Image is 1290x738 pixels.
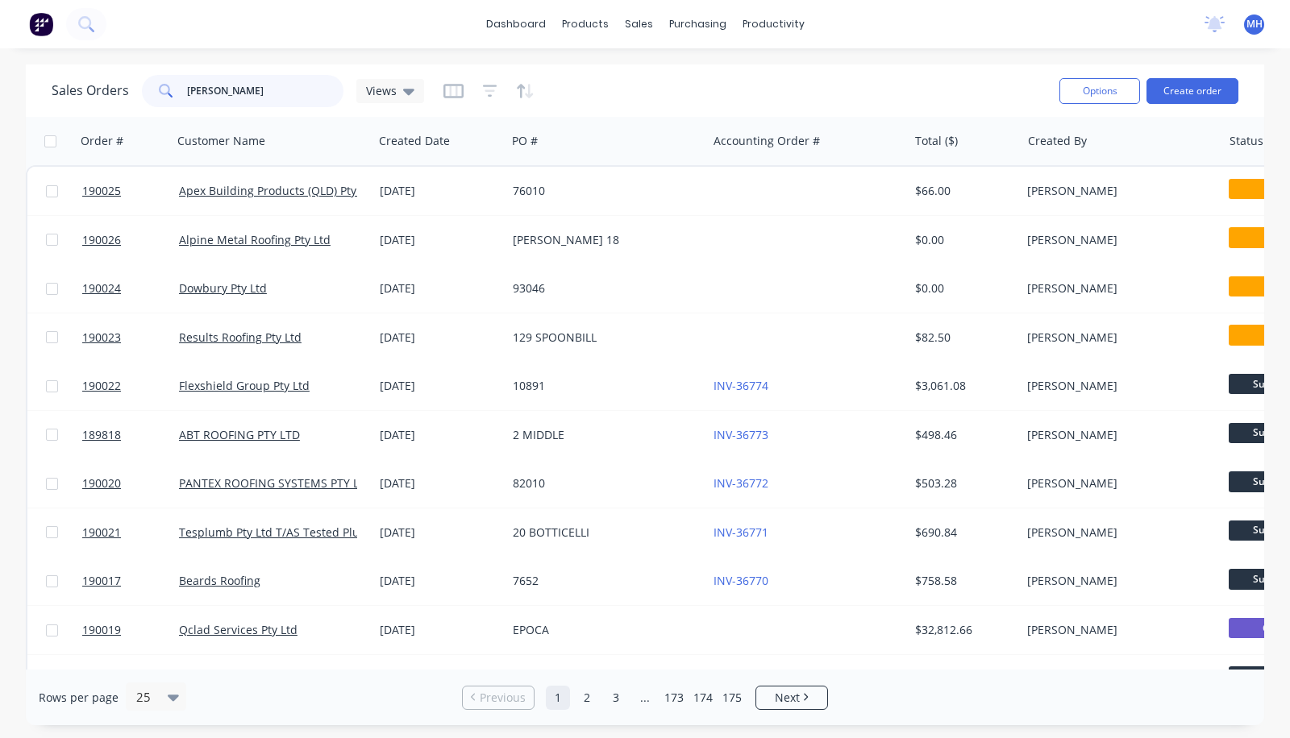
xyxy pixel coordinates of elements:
[380,622,500,638] div: [DATE]
[513,232,692,248] div: [PERSON_NAME] 18
[714,573,768,588] a: INV-36770
[691,686,715,710] a: Page 174
[380,427,500,443] div: [DATE]
[82,655,179,703] a: 190003
[179,622,298,637] a: Qclad Services Pty Ltd
[513,183,692,199] div: 76010
[513,524,692,541] div: 20 BOTTICELLI
[81,133,123,149] div: Order #
[82,508,179,557] a: 190021
[82,524,121,541] span: 190021
[554,12,617,36] div: products
[1246,17,1263,31] span: MH
[512,133,538,149] div: PO #
[617,12,661,36] div: sales
[179,427,300,442] a: ABT ROOFING PTY LTD
[380,330,500,346] div: [DATE]
[1027,378,1206,394] div: [PERSON_NAME]
[82,330,121,346] span: 190023
[456,686,834,710] ul: Pagination
[633,686,657,710] a: Jump forward
[714,524,768,540] a: INV-36771
[915,280,1009,296] div: $0.00
[720,686,744,710] a: Page 175
[915,330,1009,346] div: $82.50
[366,82,397,99] span: Views
[380,573,500,589] div: [DATE]
[915,524,1009,541] div: $690.84
[82,280,121,296] span: 190024
[478,12,554,36] a: dashboard
[1027,622,1206,638] div: [PERSON_NAME]
[177,133,265,149] div: Customer Name
[714,427,768,442] a: INV-36773
[82,475,121,491] span: 190020
[1027,524,1206,541] div: [PERSON_NAME]
[82,573,121,589] span: 190017
[380,378,500,394] div: [DATE]
[463,690,534,706] a: Previous page
[1059,78,1140,104] button: Options
[179,573,260,588] a: Beards Roofing
[52,83,129,98] h1: Sales Orders
[82,362,179,410] a: 190022
[480,690,526,706] span: Previous
[714,133,820,149] div: Accounting Order #
[915,378,1009,394] div: $3,061.08
[82,606,179,654] a: 190019
[915,133,958,149] div: Total ($)
[1027,183,1206,199] div: [PERSON_NAME]
[1027,573,1206,589] div: [PERSON_NAME]
[82,183,121,199] span: 190025
[734,12,813,36] div: productivity
[513,378,692,394] div: 10891
[179,524,394,540] a: Tesplumb Pty Ltd T/AS Tested Plumbing
[513,280,692,296] div: 93046
[604,686,628,710] a: Page 3
[915,475,1009,491] div: $503.28
[1027,232,1206,248] div: [PERSON_NAME]
[1028,133,1087,149] div: Created By
[179,280,267,296] a: Dowbury Pty Ltd
[1146,78,1238,104] button: Create order
[513,622,692,638] div: EPOCA
[39,690,119,706] span: Rows per page
[82,427,121,443] span: 189818
[82,622,121,638] span: 190019
[379,133,450,149] div: Created Date
[179,475,373,491] a: PANTEX ROOFING SYSTEMS PTY LTD
[179,183,377,198] a: Apex Building Products (QLD) Pty Ltd
[915,573,1009,589] div: $758.58
[915,232,1009,248] div: $0.00
[1027,475,1206,491] div: [PERSON_NAME]
[513,330,692,346] div: 129 SPOONBILL
[82,216,179,264] a: 190026
[1230,133,1263,149] div: Status
[662,686,686,710] a: Page 173
[714,378,768,393] a: INV-36774
[575,686,599,710] a: Page 2
[179,232,331,247] a: Alpine Metal Roofing Pty Ltd
[82,459,179,508] a: 190020
[82,232,121,248] span: 190026
[380,183,500,199] div: [DATE]
[915,427,1009,443] div: $498.46
[915,622,1009,638] div: $32,812.66
[82,167,179,215] a: 190025
[714,475,768,491] a: INV-36772
[513,475,692,491] div: 82010
[513,573,692,589] div: 7652
[82,313,179,362] a: 190023
[1027,330,1206,346] div: [PERSON_NAME]
[915,183,1009,199] div: $66.00
[513,427,692,443] div: 2 MIDDLE
[187,75,344,107] input: Search...
[380,280,500,296] div: [DATE]
[29,12,53,36] img: Factory
[380,232,500,248] div: [DATE]
[82,264,179,313] a: 190024
[82,557,179,605] a: 190017
[380,475,500,491] div: [DATE]
[1027,427,1206,443] div: [PERSON_NAME]
[380,524,500,541] div: [DATE]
